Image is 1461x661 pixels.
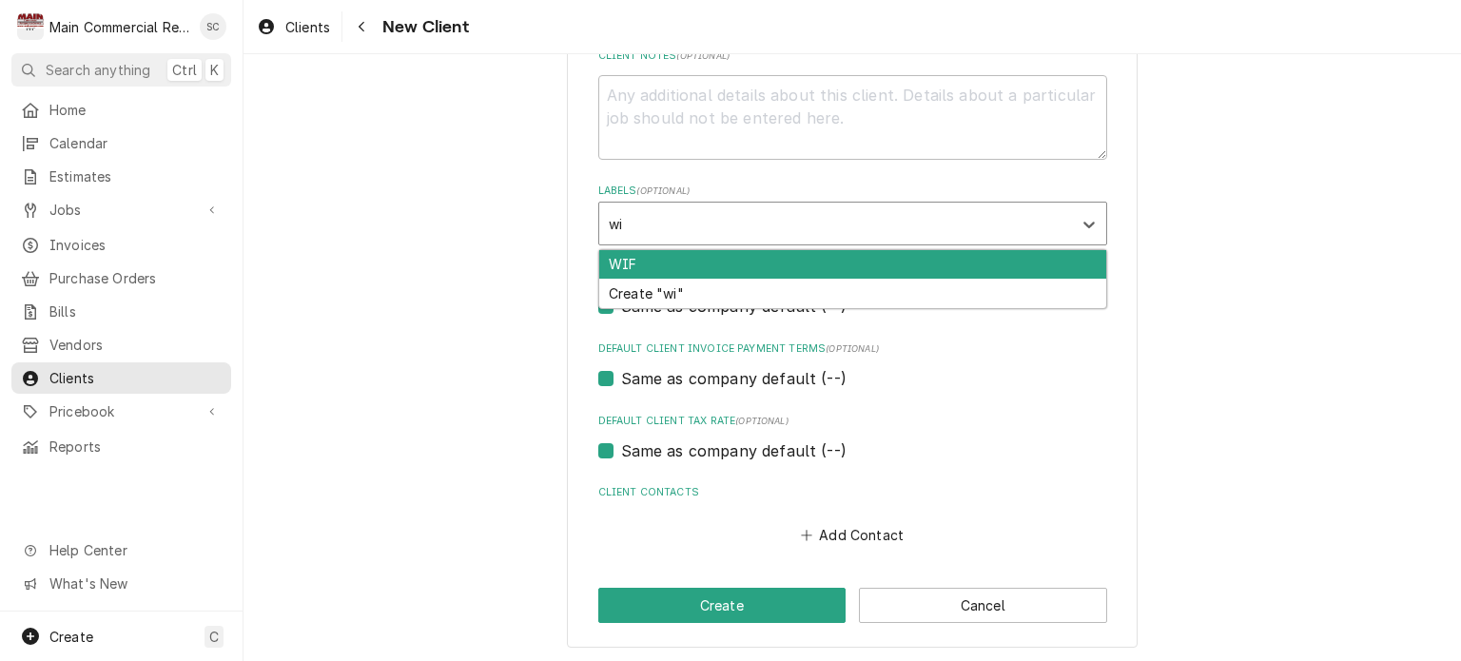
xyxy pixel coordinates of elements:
div: Main Commercial Refrigeration Service [49,17,189,37]
a: Clients [249,11,338,43]
a: Go to Jobs [11,194,231,225]
div: SC [200,13,226,40]
span: (optional) [826,343,879,354]
label: Default Client Tax Rate [598,414,1107,429]
a: Calendar [11,127,231,159]
span: ( optional ) [676,50,730,61]
label: Same as company default (--) [621,439,847,462]
button: Search anythingCtrlK [11,53,231,87]
span: Estimates [49,166,222,186]
a: Go to Help Center [11,535,231,566]
span: ( optional ) [636,185,690,196]
span: New Client [377,14,469,40]
span: Create [49,629,93,645]
button: Create [598,588,847,623]
span: Calendar [49,133,222,153]
span: Bills [49,301,222,321]
button: Add Contact [797,521,906,548]
a: Home [11,94,231,126]
div: Button Group Row [598,588,1107,623]
label: Client Notes [598,49,1107,64]
span: Ctrl [172,60,197,80]
a: Clients [11,362,231,394]
span: Home [49,100,222,120]
div: WIF [599,250,1106,280]
a: Estimates [11,161,231,192]
span: (optional) [735,416,789,426]
button: Cancel [859,588,1107,623]
span: Vendors [49,335,222,355]
label: Same as company default (--) [621,367,847,390]
label: Default Client Invoice Payment Terms [598,341,1107,357]
span: Pricebook [49,401,193,421]
div: Create "wi" [599,279,1106,308]
span: Help Center [49,540,220,560]
a: Bills [11,296,231,327]
button: Navigate back [346,11,377,42]
a: Go to Pricebook [11,396,231,427]
span: What's New [49,574,220,593]
span: Search anything [46,60,150,80]
span: Clients [285,17,330,37]
div: Client Notes [598,49,1107,160]
span: K [210,60,219,80]
div: Main Commercial Refrigeration Service's Avatar [17,13,44,40]
a: Vendors [11,329,231,360]
a: Reports [11,431,231,462]
span: Jobs [49,200,193,220]
span: Purchase Orders [49,268,222,288]
span: C [209,627,219,647]
div: Default Client Tax Rate [598,414,1107,462]
div: Button Group [598,588,1107,623]
div: Default Client Invoice Payment Terms [598,341,1107,390]
div: Client Contacts [598,485,1107,548]
span: Invoices [49,235,222,255]
label: Labels [598,184,1107,199]
a: Go to What's New [11,568,231,599]
a: Invoices [11,229,231,261]
span: Clients [49,368,222,388]
div: M [17,13,44,40]
div: Sharon Campbell's Avatar [200,13,226,40]
span: Reports [49,437,222,457]
a: Purchase Orders [11,262,231,294]
label: Client Contacts [598,485,1107,500]
div: Labels [598,184,1107,245]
